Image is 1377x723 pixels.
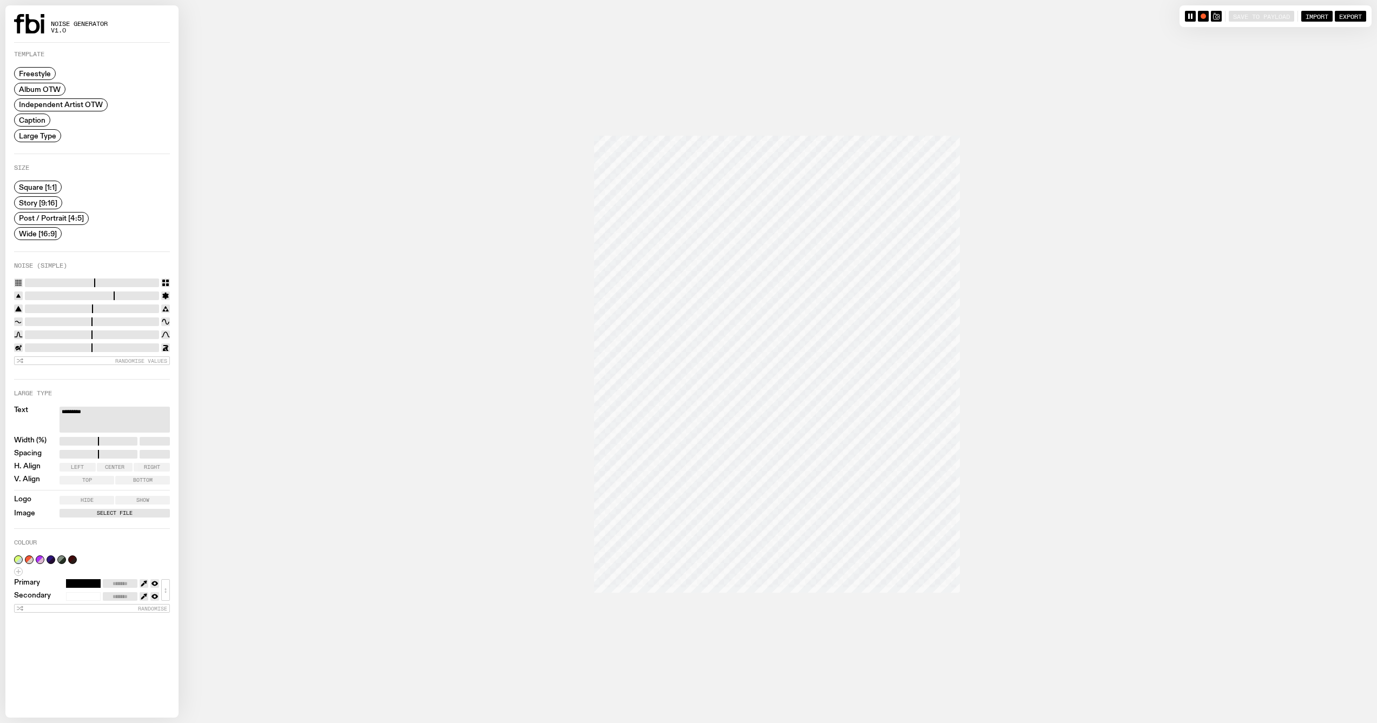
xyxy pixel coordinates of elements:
span: Randomise [138,606,167,612]
button: ↕ [161,579,170,601]
span: Post / Portrait [4:5] [19,214,84,222]
span: Wide [16:9] [19,230,57,238]
span: v1.0 [51,28,108,34]
label: Width (%) [14,437,47,446]
label: Select File [62,509,168,518]
span: Top [82,477,92,483]
button: Randomise Values [14,356,170,365]
span: Freestyle [19,70,51,78]
label: Secondary [14,592,51,601]
span: Save to Payload [1233,12,1290,19]
label: H. Align [14,463,41,472]
span: Story [9:16] [19,198,57,207]
label: Image [14,510,35,517]
span: Caption [19,116,45,124]
span: Bottom [133,477,153,483]
label: Colour [14,540,37,546]
span: Large Type [19,131,56,140]
span: Show [136,498,149,503]
label: V. Align [14,476,40,485]
button: Save to Payload [1229,11,1294,22]
label: Template [14,51,44,57]
span: Center [105,465,124,470]
label: Spacing [14,450,42,459]
button: Import [1301,11,1333,22]
span: Randomise Values [115,358,167,364]
label: Primary [14,579,40,588]
span: Square [1:1] [19,183,57,191]
button: Export [1335,11,1366,22]
button: Randomise [14,604,170,613]
span: Hide [81,498,94,503]
span: Right [144,465,160,470]
label: Large Type [14,390,52,396]
span: Left [71,465,84,470]
label: Logo [14,496,31,505]
span: Noise Generator [51,21,108,27]
span: Album OTW [19,85,61,93]
label: Noise (Simple) [14,263,67,269]
span: Independent Artist OTW [19,101,103,109]
span: Export [1339,12,1362,19]
span: Import [1306,12,1328,19]
label: Text [14,407,28,433]
label: Size [14,165,29,171]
